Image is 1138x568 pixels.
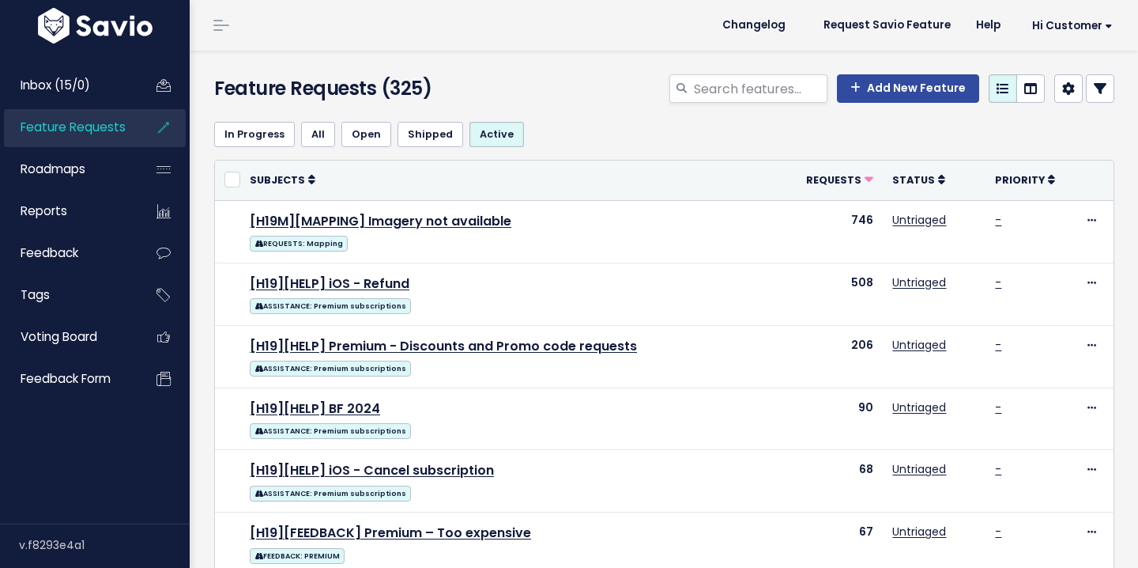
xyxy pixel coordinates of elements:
a: Roadmaps [4,151,131,187]
a: In Progress [214,122,295,147]
td: 90 [786,388,883,450]
a: - [995,524,1001,540]
a: REQUESTS: Mapping [250,233,348,252]
span: Voting Board [21,328,97,345]
a: - [995,461,1001,477]
span: Roadmaps [21,161,85,177]
a: Request Savio Feature [811,13,963,37]
span: Inbox (15/0) [21,77,90,93]
a: Untriaged [892,275,946,290]
span: ASSISTANCE: Premium subscriptions [250,486,411,502]
a: Active [469,122,524,147]
td: 68 [786,450,883,513]
a: [H19][HELP] iOS - Refund [250,275,409,293]
a: Tags [4,277,131,313]
a: Voting Board [4,319,131,355]
a: Inbox (15/0) [4,67,131,104]
a: Open [341,122,391,147]
a: Untriaged [892,399,946,415]
a: Feedback [4,235,131,271]
ul: Filter feature requests [214,122,1114,147]
img: logo-white.9d6f32f41409.svg [34,8,156,44]
a: [H19M][MAPPING] Imagery not available [250,212,511,230]
a: Add New Feature [837,74,979,103]
a: Untriaged [892,524,946,540]
span: Feedback [21,244,78,261]
a: ASSISTANCE: Premium subscriptions [250,420,411,440]
a: Untriaged [892,337,946,353]
span: Requests [806,173,861,187]
span: FEEDBACK: PREMIUM [250,548,345,564]
a: Untriaged [892,212,946,228]
a: ASSISTANCE: Premium subscriptions [250,483,411,502]
span: Status [892,173,935,187]
a: Subjects [250,172,315,187]
a: Help [963,13,1013,37]
a: [H19][HELP] Premium - Discounts and Promo code requests [250,337,637,355]
a: - [995,337,1001,353]
span: Tags [21,286,50,303]
td: 746 [786,200,883,263]
a: Hi Customer [1013,13,1125,38]
h4: Feature Requests (325) [214,74,499,103]
span: REQUESTS: Mapping [250,236,348,252]
a: Requests [806,172,873,187]
td: 206 [786,325,883,388]
a: Reports [4,193,131,229]
a: [H19][FEEDBACK] Premium – Too expensive [250,524,531,542]
a: Feedback form [4,361,131,397]
a: Feature Requests [4,109,131,146]
input: Search features... [692,74,827,103]
span: Priority [995,173,1045,187]
span: ASSISTANCE: Premium subscriptions [250,361,411,377]
a: FEEDBACK: PREMIUM [250,545,345,565]
span: Feature Requests [21,119,126,135]
a: ASSISTANCE: Premium subscriptions [250,295,411,315]
a: - [995,212,1001,228]
a: - [995,399,1001,415]
span: ASSISTANCE: Premium subscriptions [250,423,411,439]
a: [H19][HELP] BF 2024 [250,399,380,418]
div: v.f8293e4a1 [19,524,190,566]
span: Feedback form [21,370,111,387]
span: Reports [21,203,67,219]
span: Subjects [250,173,305,187]
a: ASSISTANCE: Premium subscriptions [250,358,411,377]
a: All [301,122,335,147]
span: Changelog [722,20,786,31]
a: Shipped [398,122,463,147]
span: Hi Customer [1032,20,1113,32]
a: [H19][HELP] iOS - Cancel subscription [250,461,494,479]
a: Priority [995,172,1055,187]
a: Status [892,172,945,187]
a: - [995,275,1001,290]
span: ASSISTANCE: Premium subscriptions [250,298,411,314]
a: Untriaged [892,461,946,477]
td: 508 [786,263,883,325]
